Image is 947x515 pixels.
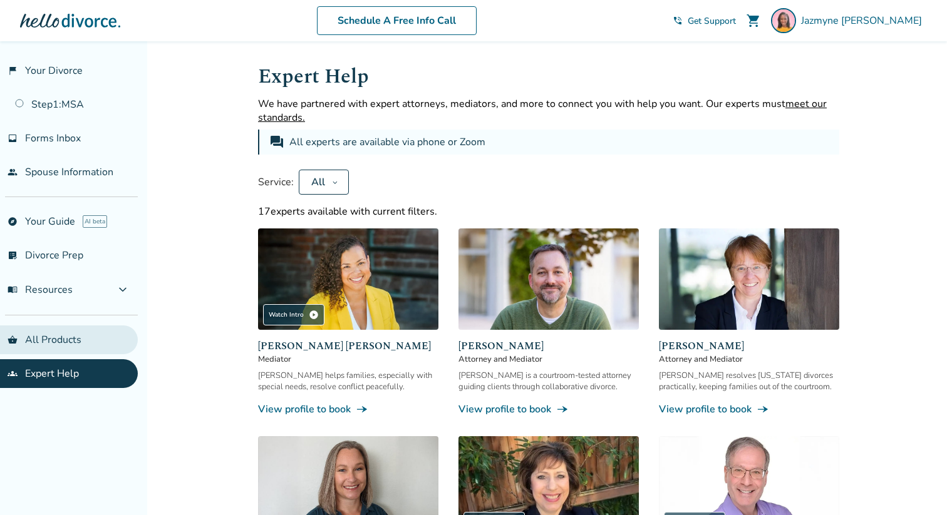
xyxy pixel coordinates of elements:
div: [PERSON_NAME] helps families, especially with special needs, resolve conflict peacefully. [258,370,438,392]
span: phone_in_talk [673,16,683,26]
span: line_end_arrow_notch [356,403,368,416]
span: line_end_arrow_notch [556,403,569,416]
button: All [299,170,349,195]
img: Neil Forester [458,228,639,330]
span: Resources [8,283,73,297]
span: shopping_basket [8,335,18,345]
h1: Expert Help [258,61,839,92]
img: Anne Mania [659,228,839,330]
div: All experts are available via phone or Zoom [289,135,488,150]
img: Jazmyne Williams [771,8,796,33]
a: Schedule A Free Info Call [317,6,477,35]
span: Attorney and Mediator [659,354,839,365]
div: [PERSON_NAME] is a courtroom-tested attorney guiding clients through collaborative divorce. [458,370,639,392]
span: [PERSON_NAME] [PERSON_NAME] [258,339,438,354]
span: meet our standards. [258,97,827,125]
span: Mediator [258,354,438,365]
span: groups [8,369,18,379]
span: AI beta [83,215,107,228]
div: [PERSON_NAME] resolves [US_STATE] divorces practically, keeping families out of the courtroom. [659,370,839,392]
span: shopping_cart [746,13,761,28]
span: people [8,167,18,177]
span: Attorney and Mediator [458,354,639,365]
a: View profile to bookline_end_arrow_notch [659,402,839,416]
span: [PERSON_NAME] [659,339,839,354]
span: explore [8,217,18,227]
a: View profile to bookline_end_arrow_notch [458,402,639,416]
span: play_circle [309,310,319,320]
span: line_end_arrow_notch [757,403,769,416]
a: View profile to bookline_end_arrow_notch [258,402,438,416]
div: All [309,175,327,189]
span: Forms Inbox [25,131,81,145]
a: phone_in_talkGet Support [673,15,736,27]
span: list_alt_check [8,250,18,260]
div: 17 experts available with current filters. [258,205,839,218]
span: Jazmyne [PERSON_NAME] [801,14,927,28]
span: Get Support [688,15,736,27]
iframe: Chat Widget [884,455,947,515]
div: Watch Intro [263,304,324,325]
span: menu_book [8,285,18,295]
span: Service: [258,175,294,189]
span: expand_more [115,282,130,297]
span: flag_2 [8,66,18,76]
span: [PERSON_NAME] [458,339,639,354]
p: We have partnered with expert attorneys, mediators, and more to connect you with help you want. O... [258,97,839,125]
img: Claudia Brown Coulter [258,228,438,330]
span: forum [269,135,284,150]
span: inbox [8,133,18,143]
